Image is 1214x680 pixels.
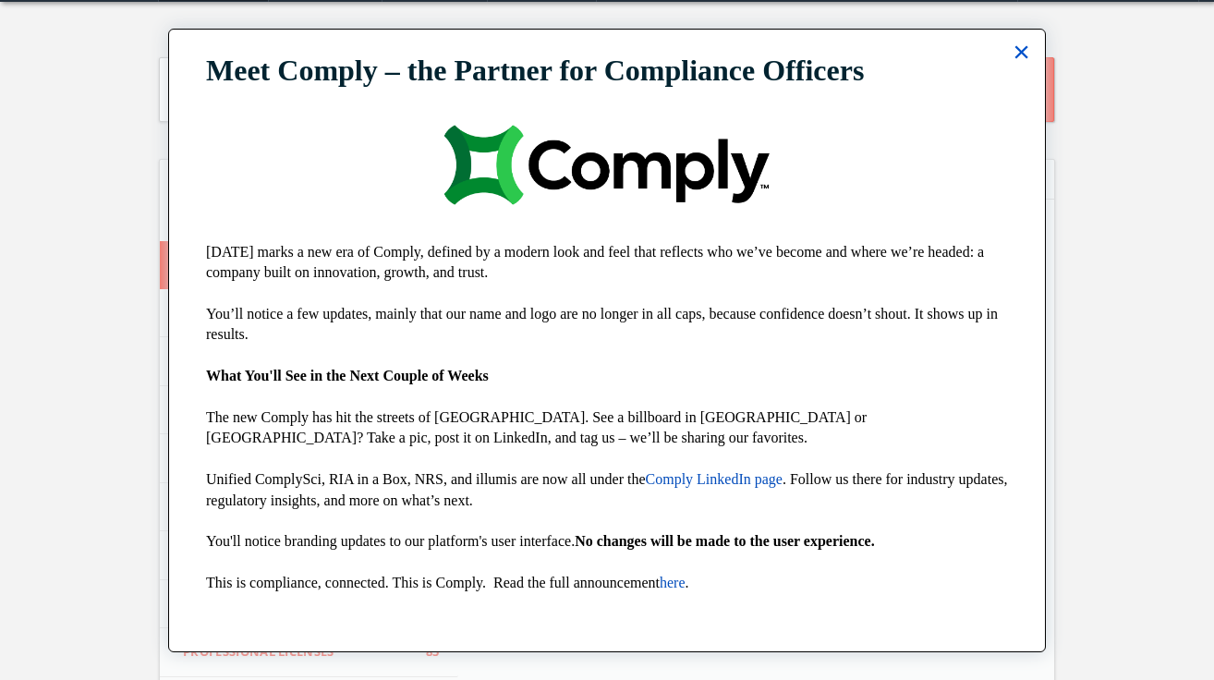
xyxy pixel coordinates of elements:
[206,575,660,590] span: This is compliance, connected. This is Comply. Read the full announcement
[206,471,1011,507] span: . Follow us there for industry updates, regulatory insights, and more on what’s next.
[575,533,875,549] strong: No changes will be made to the user experience.
[660,575,686,590] a: here
[206,242,1008,284] p: [DATE] marks a new era of Comply, defined by a modern look and feel that reflects who we’ve becom...
[206,304,1008,346] p: You’ll notice a few updates, mainly that our name and logo are no longer in all caps, because con...
[206,407,1008,449] p: The new Comply has hit the streets of [GEOGRAPHIC_DATA]. See a billboard in [GEOGRAPHIC_DATA] or ...
[206,533,575,549] span: You'll notice branding updates to our platform's user interface.
[206,53,1008,88] p: Meet Comply – the Partner for Compliance Officers
[206,368,489,383] strong: What You'll See in the Next Couple of Weeks
[1013,37,1030,67] button: Close
[646,471,783,487] a: Comply LinkedIn page
[686,575,689,590] span: .
[206,471,646,487] span: Unified ComplySci, RIA in a Box, NRS, and illumis are now all under the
